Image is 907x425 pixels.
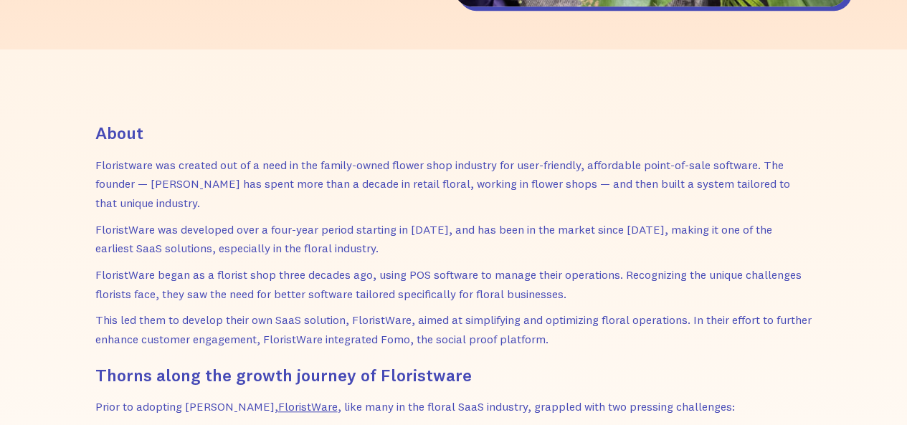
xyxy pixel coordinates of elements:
[95,156,812,213] p: Floristware was created out of a need in the family-owned flower shop industry for user-friendly,...
[95,310,812,348] p: This led them to develop their own SaaS solution, FloristWare, aimed at simplifying and optimizin...
[95,265,812,303] p: FloristWare began as a florist shop three decades ago, using POS software to manage their operati...
[95,363,812,388] h2: Thorns along the growth journey of Floristware
[95,397,812,416] p: Prior to adopting [PERSON_NAME], , like many in the floral SaaS industry, grappled with two press...
[95,220,812,258] p: FloristWare was developed over a four-year period starting in [DATE], and has been in the market ...
[278,399,338,414] a: FloristWare
[95,121,812,145] h2: About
